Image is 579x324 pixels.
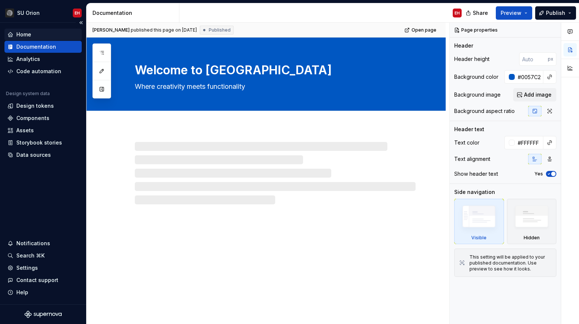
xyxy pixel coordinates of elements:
div: Header [454,42,473,49]
button: Preview [496,6,532,20]
input: Auto [515,70,543,84]
div: Assets [16,127,34,134]
div: Visible [454,199,504,244]
div: SU Orion [17,9,40,17]
a: Components [4,112,82,124]
span: Share [473,9,488,17]
div: Components [16,114,49,122]
div: Hidden [524,235,540,241]
div: Help [16,289,28,296]
button: Search ⌘K [4,250,82,262]
div: Notifications [16,240,50,247]
textarea: Where creativity meets functionality [133,81,414,93]
div: EH [75,10,80,16]
button: SU OrionEH [1,5,85,21]
div: published this page on [DATE] [131,27,197,33]
span: [PERSON_NAME] [92,27,130,33]
a: Open page [402,25,440,35]
a: Design tokens [4,100,82,112]
span: Published [209,27,231,33]
button: Contact support [4,274,82,286]
div: Side navigation [454,188,495,196]
button: Share [462,6,493,20]
div: EH [455,10,460,16]
a: Home [4,29,82,40]
div: Text alignment [454,155,490,163]
button: Collapse sidebar [76,17,86,28]
input: Auto [515,136,543,149]
textarea: Welcome to [GEOGRAPHIC_DATA] [133,61,414,79]
span: Publish [546,9,565,17]
div: Code automation [16,68,61,75]
a: Analytics [4,53,82,65]
button: Notifications [4,237,82,249]
a: Assets [4,124,82,136]
div: Search ⌘K [16,252,45,259]
span: Add image [524,91,552,98]
div: Settings [16,264,38,272]
span: Open page [412,27,436,33]
div: This setting will be applied to your published documentation. Use preview to see how it looks. [469,254,552,272]
input: Auto [519,52,548,66]
div: Analytics [16,55,40,63]
div: Header height [454,55,489,63]
button: Help [4,286,82,298]
div: Visible [471,235,487,241]
div: Background image [454,91,501,98]
div: Design tokens [16,102,54,110]
div: Design system data [6,91,50,97]
a: Data sources [4,149,82,161]
a: Storybook stories [4,137,82,149]
div: Home [16,31,31,38]
button: Publish [535,6,576,20]
div: Documentation [16,43,56,51]
div: Contact support [16,276,58,284]
a: Code automation [4,65,82,77]
div: Text color [454,139,479,146]
button: Add image [513,88,556,101]
div: Background color [454,73,498,81]
div: Hidden [507,199,557,244]
div: Storybook stories [16,139,62,146]
div: Documentation [92,9,176,17]
svg: Supernova Logo [25,311,62,318]
img: 3ce36157-9fde-47d2-9eb8-fa8ebb961d3d.png [5,9,14,17]
span: Preview [501,9,521,17]
div: Header text [454,126,484,133]
div: Background aspect ratio [454,107,515,115]
a: Settings [4,262,82,274]
div: Data sources [16,151,51,159]
a: Documentation [4,41,82,53]
div: Show header text [454,170,498,178]
p: px [548,56,553,62]
label: Yes [534,171,543,177]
